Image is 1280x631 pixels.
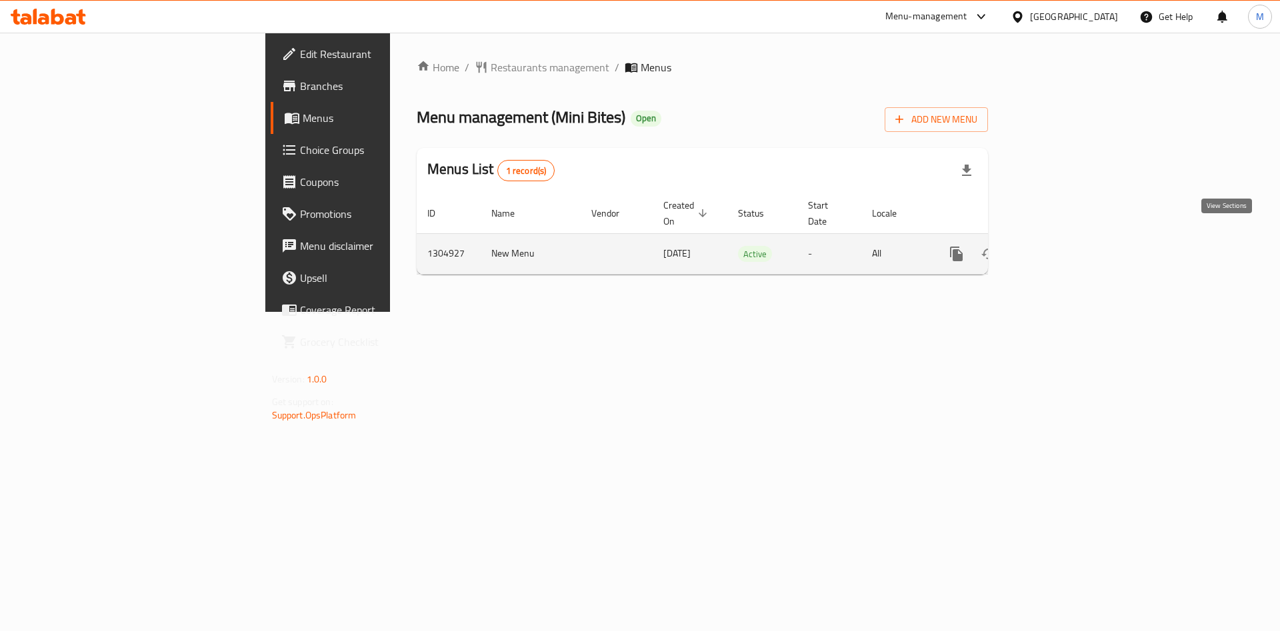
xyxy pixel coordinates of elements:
[895,111,977,128] span: Add New Menu
[797,233,861,274] td: -
[417,59,988,75] nav: breadcrumb
[663,245,691,262] span: [DATE]
[307,370,327,388] span: 1.0.0
[300,46,469,62] span: Edit Restaurant
[631,111,661,127] div: Open
[615,59,619,75] li: /
[300,142,469,158] span: Choice Groups
[885,107,988,132] button: Add New Menu
[271,38,479,70] a: Edit Restaurant
[300,174,469,190] span: Coupons
[498,165,555,177] span: 1 record(s)
[631,113,661,124] span: Open
[885,9,967,25] div: Menu-management
[272,393,333,410] span: Get support on:
[271,230,479,262] a: Menu disclaimer
[272,370,305,388] span: Version:
[271,166,479,198] a: Coupons
[591,205,637,221] span: Vendor
[951,155,983,187] div: Export file
[491,205,532,221] span: Name
[271,70,479,102] a: Branches
[872,205,914,221] span: Locale
[271,134,479,166] a: Choice Groups
[497,160,555,181] div: Total records count
[427,159,555,181] h2: Menus List
[663,197,711,229] span: Created On
[427,205,453,221] span: ID
[1256,9,1264,24] span: M
[300,334,469,350] span: Grocery Checklist
[272,406,357,424] a: Support.OpsPlatform
[738,246,772,262] div: Active
[808,197,845,229] span: Start Date
[300,302,469,318] span: Coverage Report
[303,110,469,126] span: Menus
[271,326,479,358] a: Grocery Checklist
[973,238,1005,270] button: Change Status
[481,233,581,274] td: New Menu
[300,270,469,286] span: Upsell
[271,102,479,134] a: Menus
[271,262,479,294] a: Upsell
[641,59,671,75] span: Menus
[861,233,930,274] td: All
[417,193,1079,275] table: enhanced table
[491,59,609,75] span: Restaurants management
[300,78,469,94] span: Branches
[417,102,625,132] span: Menu management ( Mini Bites )
[475,59,609,75] a: Restaurants management
[271,198,479,230] a: Promotions
[930,193,1079,234] th: Actions
[271,294,479,326] a: Coverage Report
[300,238,469,254] span: Menu disclaimer
[941,238,973,270] button: more
[300,206,469,222] span: Promotions
[1030,9,1118,24] div: [GEOGRAPHIC_DATA]
[738,205,781,221] span: Status
[738,247,772,262] span: Active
